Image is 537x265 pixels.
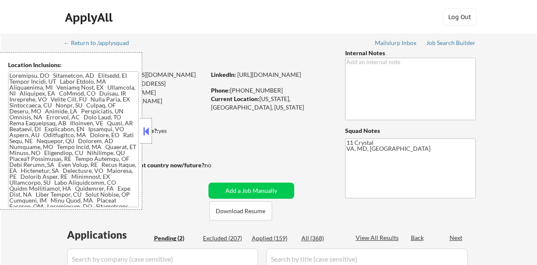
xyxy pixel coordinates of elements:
[64,39,137,48] a: ← Return to /applysquad
[209,201,272,220] button: Download Resume
[426,39,476,48] a: Job Search Builder
[205,161,229,169] div: no
[356,234,401,242] div: View All Results
[8,61,139,69] div: Location Inclusions:
[67,230,151,240] div: Applications
[203,234,245,242] div: Excluded (207)
[450,234,463,242] div: Next
[375,40,417,46] div: Mailslurp Inbox
[211,95,331,111] div: [US_STATE], [GEOGRAPHIC_DATA], [US_STATE]
[426,40,476,46] div: Job Search Builder
[301,234,344,242] div: All (368)
[411,234,425,242] div: Back
[211,71,236,78] strong: LinkedIn:
[211,86,331,95] div: [PHONE_NUMBER]
[237,71,301,78] a: [URL][DOMAIN_NAME]
[65,10,115,25] div: ApplyAll
[154,234,197,242] div: Pending (2)
[211,95,259,102] strong: Current Location:
[443,8,477,25] button: Log Out
[345,127,476,135] div: Squad Notes
[252,234,294,242] div: Applied (159)
[345,49,476,57] div: Internal Notes
[211,87,230,94] strong: Phone:
[375,39,417,48] a: Mailslurp Inbox
[64,40,137,46] div: ← Return to /applysquad
[208,183,294,199] button: Add a Job Manually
